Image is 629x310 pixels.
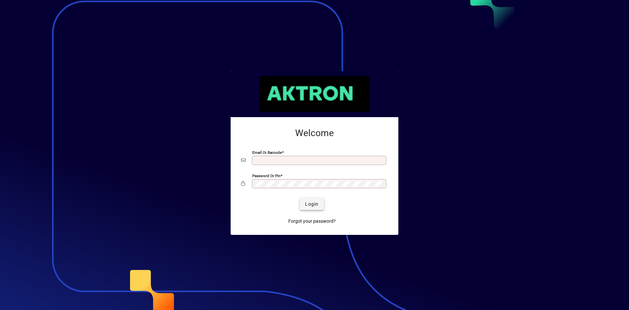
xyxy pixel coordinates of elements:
span: Forgot your password? [288,218,336,225]
span: Login [305,201,318,208]
h2: Welcome [241,128,388,139]
button: Login [300,198,324,210]
mat-label: Password or Pin [252,174,280,178]
a: Forgot your password? [286,215,338,227]
mat-label: Email or Barcode [252,150,282,155]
